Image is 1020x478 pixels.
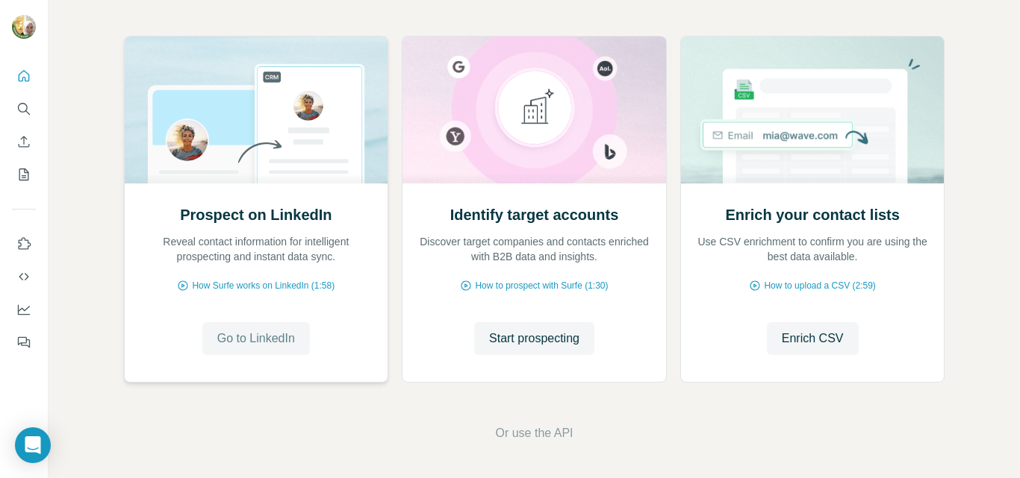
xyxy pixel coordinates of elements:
button: Dashboard [12,296,36,323]
span: How Surfe works on LinkedIn (1:58) [192,279,335,292]
span: Go to LinkedIn [217,330,295,348]
button: Enrich CSV [767,322,859,355]
span: Start prospecting [489,330,579,348]
button: Use Surfe on LinkedIn [12,230,36,257]
h2: Identify target accounts [450,204,619,225]
button: Start prospecting [474,322,594,355]
button: Use Surfe API [12,263,36,290]
p: Reveal contact information for intelligent prospecting and instant data sync. [140,234,373,264]
button: Feedback [12,329,36,356]
button: My lists [12,161,36,188]
h2: Enrich your contact lists [725,204,899,225]
p: Discover target companies and contacts enriched with B2B data and insights. [417,234,651,264]
img: Identify target accounts [402,37,667,183]
img: Avatar [12,15,36,39]
button: Or use the API [495,424,573,442]
p: Use CSV enrichment to confirm you are using the best data available. [696,234,930,264]
h2: Prospect on LinkedIn [180,204,332,225]
span: How to prospect with Surfe (1:30) [475,279,608,292]
div: Open Intercom Messenger [15,427,51,463]
button: Quick start [12,63,36,89]
img: Prospect on LinkedIn [124,37,389,183]
button: Enrich CSV [12,128,36,155]
button: Go to LinkedIn [202,322,310,355]
span: How to upload a CSV (2:59) [764,279,875,292]
span: Enrich CSV [782,330,844,348]
img: Enrich your contact lists [680,37,945,183]
button: Search [12,95,36,122]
